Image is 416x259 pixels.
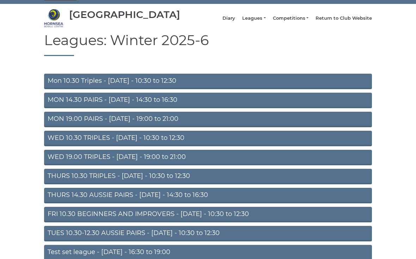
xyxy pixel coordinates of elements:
a: WED 10.30 TRIPLES - [DATE] - 10:30 to 12:30 [44,131,372,146]
img: Hornsea Bowls Centre [44,8,63,28]
a: Leagues [242,15,265,21]
a: Mon 10.30 Triples - [DATE] - 10:30 to 12:30 [44,74,372,89]
a: TUES 10.30-12.30 AUSSIE PAIRS - [DATE] - 10:30 to 12:30 [44,226,372,241]
a: Return to Club Website [316,15,372,21]
div: [GEOGRAPHIC_DATA] [69,9,180,20]
a: THURS 10.30 TRIPLES - [DATE] - 10:30 to 12:30 [44,169,372,184]
a: MON 14.30 PAIRS - [DATE] - 14:30 to 16:30 [44,93,372,108]
a: THURS 14.30 AUSSIE PAIRS - [DATE] - 14:30 to 16:30 [44,188,372,203]
a: MON 19.00 PAIRS - [DATE] - 19:00 to 21:00 [44,112,372,127]
h1: Leagues: Winter 2025-6 [44,32,372,56]
a: Diary [222,15,235,21]
a: WED 19.00 TRIPLES - [DATE] - 19:00 to 21:00 [44,150,372,165]
a: FRI 10.30 BEGINNERS AND IMPROVERS - [DATE] - 10:30 to 12:30 [44,207,372,222]
a: Competitions [273,15,308,21]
